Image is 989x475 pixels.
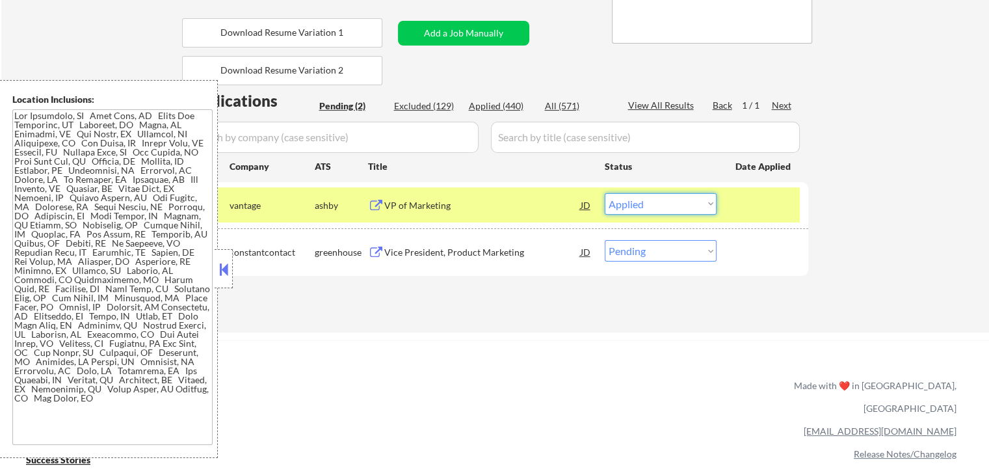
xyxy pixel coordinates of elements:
[579,193,592,217] div: JD
[319,100,384,113] div: Pending (2)
[182,56,382,85] button: Download Resume Variation 2
[491,122,800,153] input: Search by title (case sensitive)
[26,454,90,465] u: Success Stories
[368,160,592,173] div: Title
[628,99,698,112] div: View All Results
[315,246,368,259] div: greenhouse
[854,448,956,459] a: Release Notes/Changelog
[26,454,108,470] a: Success Stories
[398,21,529,46] button: Add a Job Manually
[182,18,382,47] button: Download Resume Variation 1
[469,100,534,113] div: Applied (440)
[545,100,610,113] div: All (571)
[804,426,956,437] a: [EMAIL_ADDRESS][DOMAIN_NAME]
[12,93,213,106] div: Location Inclusions:
[230,199,315,212] div: vantage
[315,160,368,173] div: ATS
[315,199,368,212] div: ashby
[186,122,479,153] input: Search by company (case sensitive)
[230,160,315,173] div: Company
[605,154,717,178] div: Status
[186,93,315,109] div: Applications
[713,99,733,112] div: Back
[384,246,581,259] div: Vice President, Product Marketing
[384,199,581,212] div: VP of Marketing
[735,160,793,173] div: Date Applied
[772,99,793,112] div: Next
[26,392,522,406] a: Refer & earn free applications 👯‍♀️
[230,246,315,259] div: constantcontact
[579,240,592,264] div: JD
[742,99,772,112] div: 1 / 1
[394,100,459,113] div: Excluded (129)
[789,374,956,420] div: Made with ❤️ in [GEOGRAPHIC_DATA], [GEOGRAPHIC_DATA]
